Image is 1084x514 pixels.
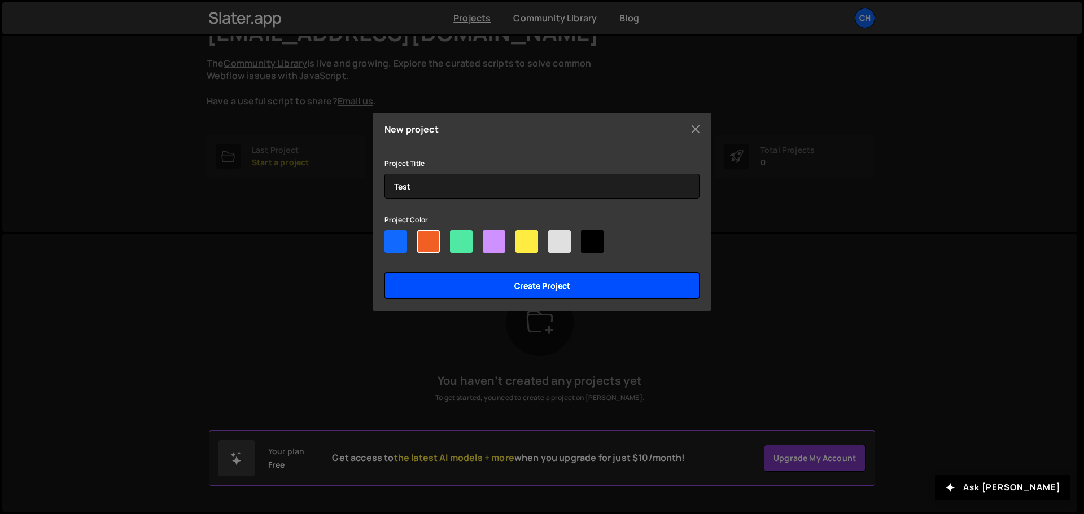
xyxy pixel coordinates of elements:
[384,214,428,226] label: Project Color
[384,158,425,169] label: Project Title
[687,121,704,138] button: Close
[384,174,700,199] input: Project name
[384,272,700,299] input: Create project
[384,125,439,134] h5: New project
[935,475,1070,500] button: Ask [PERSON_NAME]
